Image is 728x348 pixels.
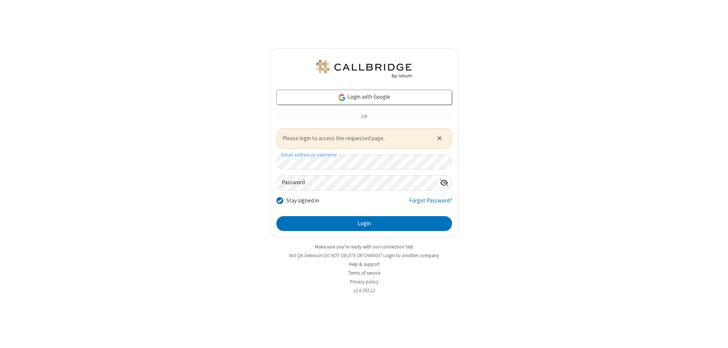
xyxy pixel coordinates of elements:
[276,90,452,105] a: Login with Google
[282,134,428,143] span: Please login to access the requested page.
[348,270,380,276] a: Terms of service
[315,60,413,78] img: QA Selenium DO NOT DELETE OR CHANGE
[437,176,452,190] div: Show password
[277,176,437,190] input: Password
[286,196,319,205] label: Stay signed in
[276,216,452,231] button: Login
[409,196,452,211] a: Forgot Password?
[270,252,458,259] li: Not QA Selenium DO NOT DELETE OR CHANGE?
[338,93,346,102] img: google-icon.png
[349,261,380,267] a: Help & support
[358,111,370,122] span: OR
[276,155,452,169] input: Email address or username
[350,278,378,285] a: Privacy policy
[270,287,458,294] li: v2.6.352.12
[433,133,446,144] button: Close alert
[315,244,413,250] a: Make sure you're ready with our connection test
[383,252,439,259] button: Login to another company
